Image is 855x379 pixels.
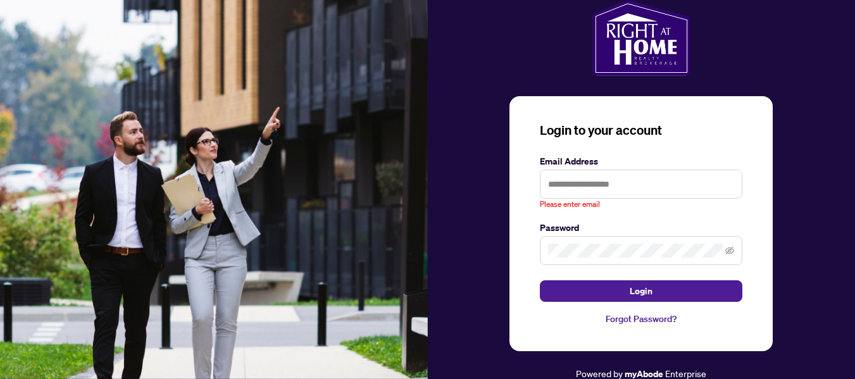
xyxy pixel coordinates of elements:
[540,154,742,168] label: Email Address
[540,280,742,302] button: Login
[725,246,734,255] span: eye-invisible
[665,368,706,379] span: Enterprise
[630,281,652,301] span: Login
[540,221,742,235] label: Password
[540,121,742,139] h3: Login to your account
[540,312,742,326] a: Forgot Password?
[576,368,623,379] span: Powered by
[540,199,600,211] span: Please enter email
